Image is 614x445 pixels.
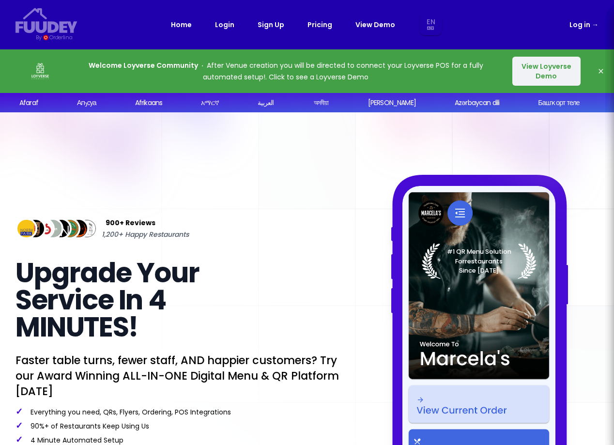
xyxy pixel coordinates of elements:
[215,19,234,31] a: Login
[15,407,341,417] p: Everything you need, QRs, Flyers, Ordering, POS Integrations
[102,229,189,240] span: 1,200+ Happy Restaurants
[171,19,192,31] a: Home
[355,19,395,31] a: View Demo
[68,218,90,240] img: Review Img
[19,98,38,108] div: Afaraf
[15,8,77,33] svg: {/* Added fill="currentColor" here */} {/* This rectangle defines the background. Its explicit fi...
[106,217,155,229] span: 900+ Reviews
[258,98,274,108] div: العربية
[368,98,416,108] div: [PERSON_NAME]
[512,57,581,86] button: View Loyverse Demo
[15,254,199,346] span: Upgrade Your Service In 4 MINUTES!
[592,20,599,30] span: →
[15,405,23,417] span: ✓
[15,419,23,431] span: ✓
[307,19,332,31] a: Pricing
[59,218,81,240] img: Review Img
[15,421,341,431] p: 90%+ of Restaurants Keep Using Us
[24,218,46,240] img: Review Img
[422,243,537,279] img: Laurel
[538,98,579,108] div: Башҡорт теле
[15,218,37,240] img: Review Img
[15,435,341,445] p: 4 Minute Automated Setup
[33,218,55,240] img: Review Img
[49,33,72,42] div: Orderlina
[77,98,96,108] div: Аҧсуа
[15,353,341,399] p: Faster table turns, fewer staff, AND happier customers? Try our Award Winning ALL-IN-ONE Digital ...
[36,33,41,42] div: By
[314,98,329,108] div: অসমীয়া
[89,61,198,70] strong: Welcome Loyverse Community
[50,218,72,240] img: Review Img
[76,218,98,240] img: Review Img
[42,218,63,240] img: Review Img
[201,98,219,108] div: አማርኛ
[135,98,162,108] div: Afrikaans
[455,98,499,108] div: Azərbaycan dili
[569,19,599,31] a: Log in
[74,60,498,83] p: After Venue creation you will be directed to connect your Loyverse POS for a fully automated setu...
[258,19,284,31] a: Sign Up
